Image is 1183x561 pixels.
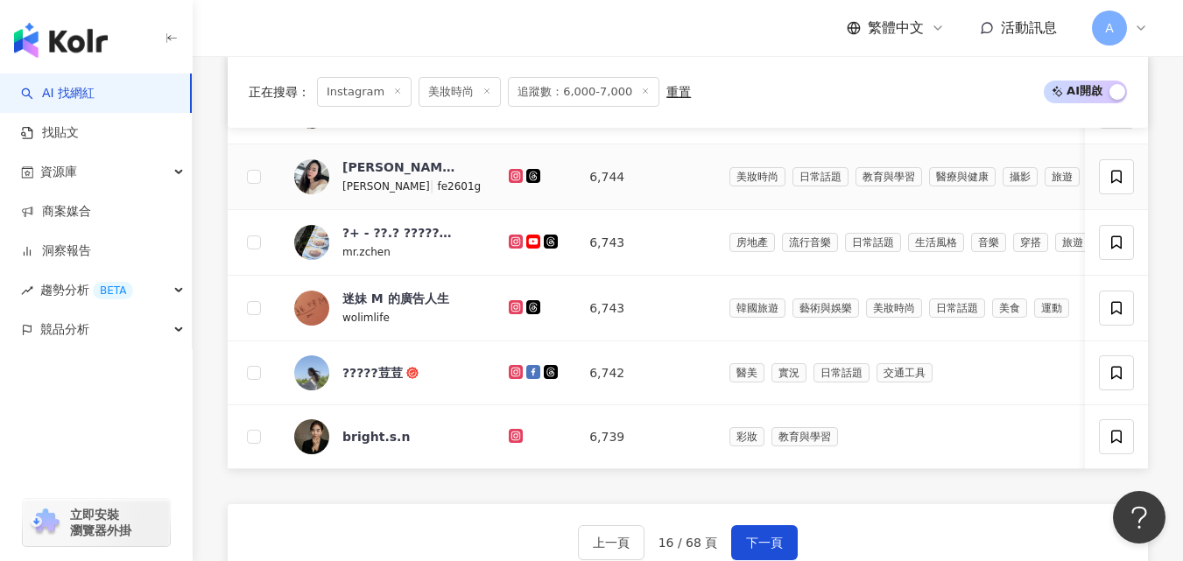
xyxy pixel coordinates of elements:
[929,167,996,186] span: 醫療與健康
[21,203,91,221] a: 商案媒合
[929,298,985,318] span: 日常話題
[782,233,838,252] span: 流行音樂
[21,85,95,102] a: searchAI 找網紅
[1113,491,1165,543] iframe: Help Scout Beacon - Open
[294,419,329,454] img: KOL Avatar
[1013,233,1048,252] span: 穿搭
[342,290,449,307] div: 迷妹 M 的廣告人生
[294,419,481,454] a: KOL Avatarbright.s.n
[437,180,481,193] span: fe2601g
[70,507,131,538] span: 立即安裝 瀏覽器外掛
[856,167,922,186] span: 教育與學習
[729,427,764,446] span: 彩妝
[868,18,924,38] span: 繁體中文
[771,363,806,382] span: 實況
[342,428,410,445] div: bright.s.n
[342,224,456,242] div: ?+ - ??.? ??????????????
[249,85,310,99] span: 正在搜尋 ：
[342,364,403,382] div: ?????荳荳
[430,179,438,193] span: |
[21,124,79,142] a: 找貼文
[93,282,133,299] div: BETA
[908,233,964,252] span: 生活風格
[342,312,390,324] span: wolimlife
[877,363,933,382] span: 交通工具
[845,233,901,252] span: 日常話題
[294,225,329,260] img: KOL Avatar
[294,290,481,326] a: KOL Avatar迷妹 M 的廣告人生wolimlife
[28,508,62,536] img: chrome extension
[792,298,859,318] span: 藝術與娛樂
[971,233,1006,252] span: 音樂
[40,310,89,349] span: 競品分析
[294,291,329,326] img: KOL Avatar
[1045,167,1080,186] span: 旅遊
[40,270,133,310] span: 趨勢分析
[317,77,412,107] span: Instagram
[294,159,329,194] img: KOL Avatar
[1034,298,1069,318] span: 運動
[575,144,715,210] td: 6,744
[14,23,108,58] img: logo
[729,363,764,382] span: 醫美
[729,233,775,252] span: 房地產
[294,224,481,261] a: KOL Avatar?+ - ??.? ??????????????mr.zchen
[419,77,501,107] span: 美妝時尚
[729,298,785,318] span: 韓國旅遊
[578,525,644,560] button: 上一頁
[575,341,715,405] td: 6,742
[575,405,715,469] td: 6,739
[342,158,456,176] div: [PERSON_NAME]
[666,85,691,99] div: 重置
[992,298,1027,318] span: 美食
[792,167,849,186] span: 日常話題
[294,355,329,390] img: KOL Avatar
[658,536,718,550] span: 16 / 68 頁
[342,246,391,258] span: mr.zchen
[813,363,870,382] span: 日常話題
[21,284,33,297] span: rise
[23,499,170,546] a: chrome extension立即安裝 瀏覽器外掛
[1001,19,1057,36] span: 活動訊息
[21,242,91,260] a: 洞察報告
[866,298,922,318] span: 美妝時尚
[342,180,430,193] span: [PERSON_NAME]
[294,355,481,390] a: KOL Avatar?????荳荳
[593,536,630,550] span: 上一頁
[575,276,715,341] td: 6,743
[1003,167,1038,186] span: 攝影
[731,525,798,560] button: 下一頁
[575,210,715,276] td: 6,743
[729,167,785,186] span: 美妝時尚
[40,152,77,192] span: 資源庫
[1055,233,1090,252] span: 旅遊
[294,158,481,195] a: KOL Avatar[PERSON_NAME][PERSON_NAME]|fe2601g
[1105,18,1114,38] span: A
[771,427,838,446] span: 教育與學習
[746,536,783,550] span: 下一頁
[508,77,659,107] span: 追蹤數：6,000-7,000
